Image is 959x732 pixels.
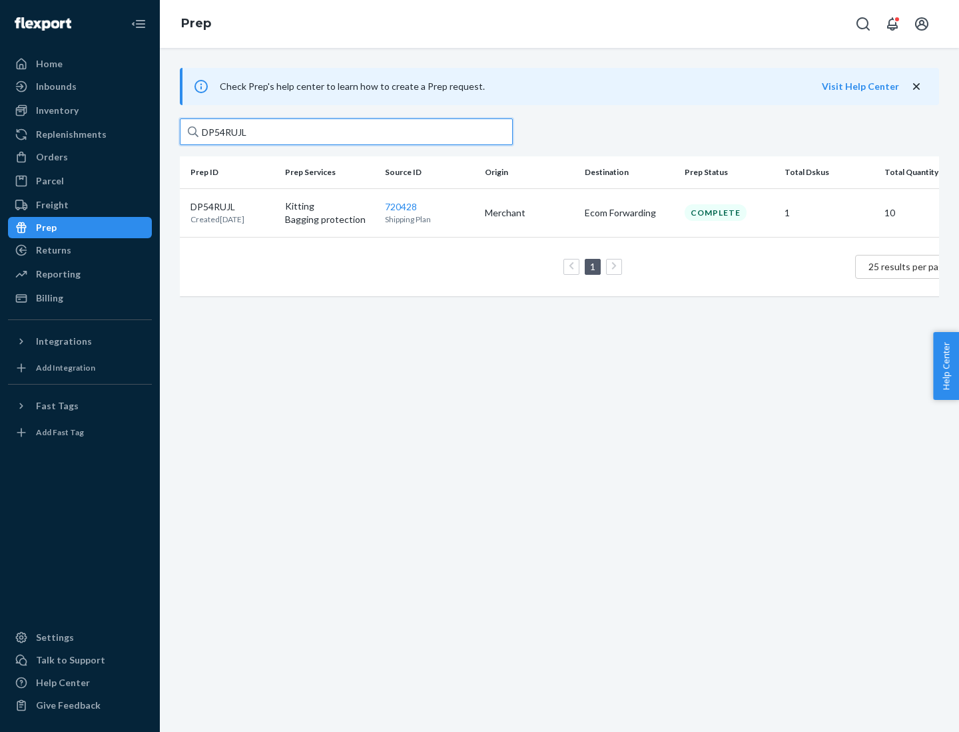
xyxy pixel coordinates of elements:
[485,206,574,220] p: Merchant
[822,80,899,93] button: Visit Help Center
[8,240,152,261] a: Returns
[36,57,63,71] div: Home
[8,627,152,648] a: Settings
[36,631,74,644] div: Settings
[125,11,152,37] button: Close Navigation
[933,332,959,400] button: Help Center
[36,335,92,348] div: Integrations
[8,422,152,443] a: Add Fast Tag
[785,206,874,220] p: 1
[8,287,152,309] a: Billing
[385,214,474,225] p: Shipping Plan
[8,357,152,379] a: Add Integration
[36,80,77,93] div: Inbounds
[36,653,105,667] div: Talk to Support
[181,16,211,31] a: Prep
[8,695,152,716] button: Give Feedback
[36,399,79,413] div: Fast Tags
[579,156,679,188] th: Destination
[285,213,374,226] p: Bagging protection
[8,124,152,145] a: Replenishments
[685,204,747,221] div: Complete
[879,11,906,37] button: Open notifications
[220,81,485,92] span: Check Prep's help center to learn how to create a Prep request.
[280,156,380,188] th: Prep Services
[36,676,90,689] div: Help Center
[679,156,779,188] th: Prep Status
[190,200,244,214] p: DP54RUJL
[190,214,244,225] p: Created [DATE]
[36,244,71,257] div: Returns
[8,649,152,671] a: Talk to Support
[8,217,152,238] a: Prep
[868,261,949,272] span: 25 results per page
[8,331,152,352] button: Integrations
[180,156,280,188] th: Prep ID
[36,291,63,305] div: Billing
[8,395,152,417] button: Fast Tags
[910,80,923,94] button: close
[36,221,57,234] div: Prep
[908,11,935,37] button: Open account menu
[587,261,598,272] a: Page 1 is your current page
[8,672,152,693] a: Help Center
[36,104,79,117] div: Inventory
[380,156,479,188] th: Source ID
[36,128,107,141] div: Replenishments
[779,156,879,188] th: Total Dskus
[36,427,84,438] div: Add Fast Tag
[36,150,68,164] div: Orders
[36,362,95,373] div: Add Integration
[8,53,152,75] a: Home
[36,699,101,712] div: Give Feedback
[285,200,374,213] p: Kitting
[15,17,71,31] img: Flexport logo
[8,76,152,97] a: Inbounds
[8,194,152,216] a: Freight
[36,268,81,281] div: Reporting
[8,100,152,121] a: Inventory
[8,264,152,285] a: Reporting
[585,206,674,220] p: Ecom Forwarding
[8,170,152,192] a: Parcel
[36,174,64,188] div: Parcel
[479,156,579,188] th: Origin
[170,5,222,43] ol: breadcrumbs
[36,198,69,212] div: Freight
[385,201,417,212] a: 720428
[180,118,513,145] input: Search prep jobs
[8,146,152,168] a: Orders
[850,11,876,37] button: Open Search Box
